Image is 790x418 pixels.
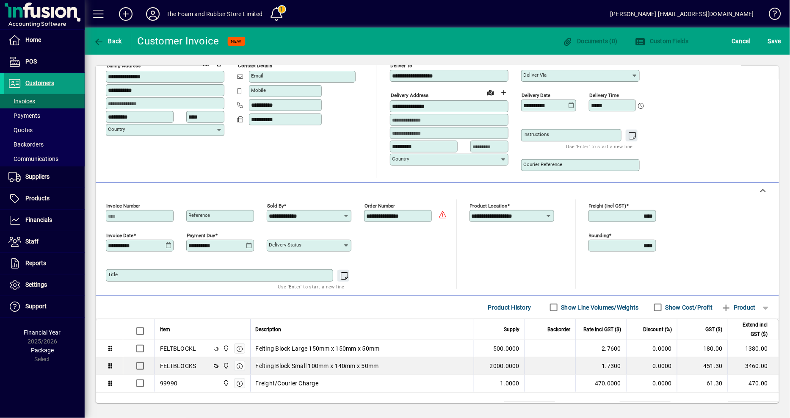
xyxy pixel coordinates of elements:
[160,379,177,388] div: 99990
[493,344,519,353] span: 500.0000
[610,7,754,21] div: [PERSON_NAME] [EMAIL_ADDRESS][DOMAIN_NAME]
[497,86,511,100] button: Choose address
[626,375,677,392] td: 0.0000
[365,203,395,209] mat-label: Order number
[390,63,412,69] mat-label: Deliver To
[4,274,85,296] a: Settings
[8,98,35,105] span: Invoices
[581,344,621,353] div: 2.7600
[733,320,768,339] span: Extend incl GST ($)
[256,379,319,388] span: Freight/Courier Charge
[24,329,61,336] span: Financial Year
[561,33,620,49] button: Documents (0)
[4,30,85,51] a: Home
[728,340,779,357] td: 1380.00
[620,402,671,412] td: 0.00
[706,325,723,334] span: GST ($)
[762,2,779,29] a: Knowledge Base
[728,357,779,375] td: 3460.00
[677,375,728,392] td: 61.30
[221,344,230,353] span: Foam & Rubber Store
[504,402,555,412] td: 0.0000 M³
[269,242,301,248] mat-label: Delivery status
[256,344,380,353] span: Felting Block Large 150mm x 150mm x 50mm
[160,325,170,334] span: Item
[25,238,39,245] span: Staff
[4,231,85,252] a: Staff
[25,173,50,180] span: Suppliers
[8,112,40,119] span: Payments
[278,282,345,291] mat-hint: Use 'Enter' to start a new line
[106,233,133,238] mat-label: Invoice date
[160,362,196,370] div: FELTBLOCKS
[251,73,263,79] mat-label: Email
[589,233,609,238] mat-label: Rounding
[485,300,535,315] button: Product History
[4,253,85,274] a: Reports
[108,126,125,132] mat-label: Country
[500,379,520,388] span: 1.0000
[256,362,379,370] span: Felting Block Small 100mm x 140mm x 50mm
[25,195,50,202] span: Products
[563,38,618,44] span: Documents (0)
[483,86,497,99] a: View on map
[664,303,713,312] label: Show Cost/Profit
[160,344,196,353] div: FELTBLOCKL
[581,362,621,370] div: 1.7300
[766,33,783,49] button: Save
[4,94,85,108] a: Invoices
[8,141,44,148] span: Backorders
[4,210,85,231] a: Financials
[251,87,266,93] mat-label: Mobile
[166,7,263,21] div: The Foam and Rubber Store Limited
[199,56,213,69] a: View on map
[231,39,242,44] span: NEW
[267,203,284,209] mat-label: Sold by
[25,58,37,65] span: POS
[728,375,779,392] td: 470.00
[187,233,215,238] mat-label: Payment due
[490,362,519,370] span: 2000.0000
[4,296,85,317] a: Support
[470,203,508,209] mat-label: Product location
[453,402,504,412] td: Total Volume
[589,92,619,98] mat-label: Delivery time
[91,33,124,49] button: Back
[25,36,41,43] span: Home
[566,141,633,151] mat-hint: Use 'Enter' to start a new line
[213,56,227,70] button: Copy to Delivery address
[4,108,85,123] a: Payments
[635,38,689,44] span: Custom Fields
[732,34,751,48] span: Cancel
[4,188,85,209] a: Products
[488,301,531,314] span: Product History
[4,166,85,188] a: Suppliers
[721,301,756,314] span: Product
[25,216,52,223] span: Financials
[94,38,122,44] span: Back
[677,357,728,375] td: 451.30
[523,131,549,137] mat-label: Instructions
[138,34,219,48] div: Customer Invoice
[25,80,54,86] span: Customers
[677,340,728,357] td: 180.00
[4,152,85,166] a: Communications
[643,325,672,334] span: Discount (%)
[188,212,210,218] mat-label: Reference
[717,300,760,315] button: Product
[25,281,47,288] span: Settings
[221,379,230,388] span: Foam & Rubber Store
[392,156,409,162] mat-label: Country
[112,6,139,22] button: Add
[523,72,547,78] mat-label: Deliver via
[583,325,621,334] span: Rate incl GST ($)
[221,361,230,371] span: Foam & Rubber Store
[730,33,753,49] button: Cancel
[626,340,677,357] td: 0.0000
[4,51,85,72] a: POS
[8,127,33,133] span: Quotes
[523,161,562,167] mat-label: Courier Reference
[768,38,771,44] span: S
[85,33,131,49] app-page-header-button: Back
[677,402,728,412] td: GST exclusive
